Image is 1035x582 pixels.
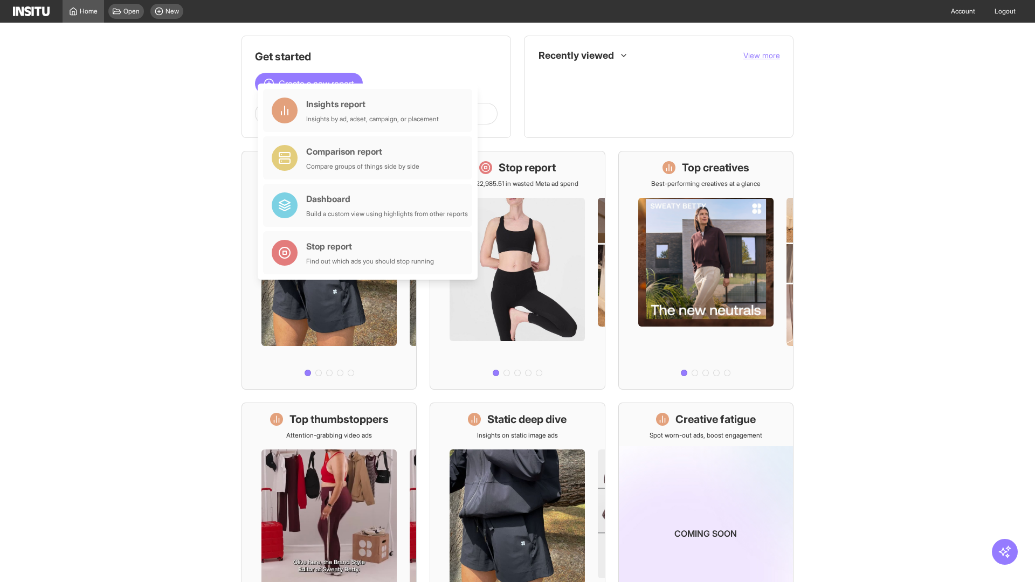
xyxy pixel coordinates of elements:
[618,151,793,390] a: Top creativesBest-performing creatives at a glance
[306,162,419,171] div: Compare groups of things side by side
[651,179,761,188] p: Best-performing creatives at a glance
[306,115,439,123] div: Insights by ad, adset, campaign, or placement
[123,7,140,16] span: Open
[255,49,498,64] h1: Get started
[286,431,372,440] p: Attention-grabbing video ads
[13,6,50,16] img: Logo
[561,73,771,81] span: Placements
[306,192,468,205] div: Dashboard
[306,210,468,218] div: Build a custom view using highlights from other reports
[306,98,439,110] div: Insights report
[306,240,434,253] div: Stop report
[241,151,417,390] a: What's live nowSee all active ads instantly
[457,179,578,188] p: Save £22,985.51 in wasted Meta ad spend
[743,50,780,61] button: View more
[743,51,780,60] span: View more
[80,7,98,16] span: Home
[165,7,179,16] span: New
[542,71,555,84] div: Insights
[306,145,419,158] div: Comparison report
[279,77,354,90] span: Create a new report
[306,257,434,266] div: Find out which ads you should stop running
[255,73,363,94] button: Create a new report
[477,431,558,440] p: Insights on static image ads
[430,151,605,390] a: Stop reportSave £22,985.51 in wasted Meta ad spend
[561,73,595,81] span: Placements
[682,160,749,175] h1: Top creatives
[499,160,556,175] h1: Stop report
[487,412,567,427] h1: Static deep dive
[289,412,389,427] h1: Top thumbstoppers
